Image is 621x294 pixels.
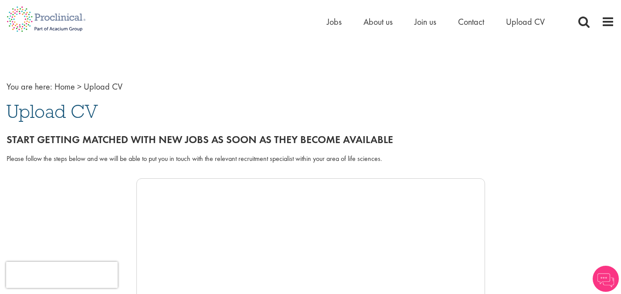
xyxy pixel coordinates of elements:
[327,16,342,27] a: Jobs
[7,81,52,92] span: You are here:
[458,16,484,27] a: Contact
[84,81,122,92] span: Upload CV
[506,16,545,27] a: Upload CV
[7,100,98,123] span: Upload CV
[77,81,81,92] span: >
[7,134,614,145] h2: Start getting matched with new jobs as soon as they become available
[54,81,75,92] a: breadcrumb link
[414,16,436,27] a: Join us
[7,154,614,164] div: Please follow the steps below and we will be able to put you in touch with the relevant recruitme...
[593,266,619,292] img: Chatbot
[363,16,393,27] a: About us
[6,262,118,288] iframe: reCAPTCHA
